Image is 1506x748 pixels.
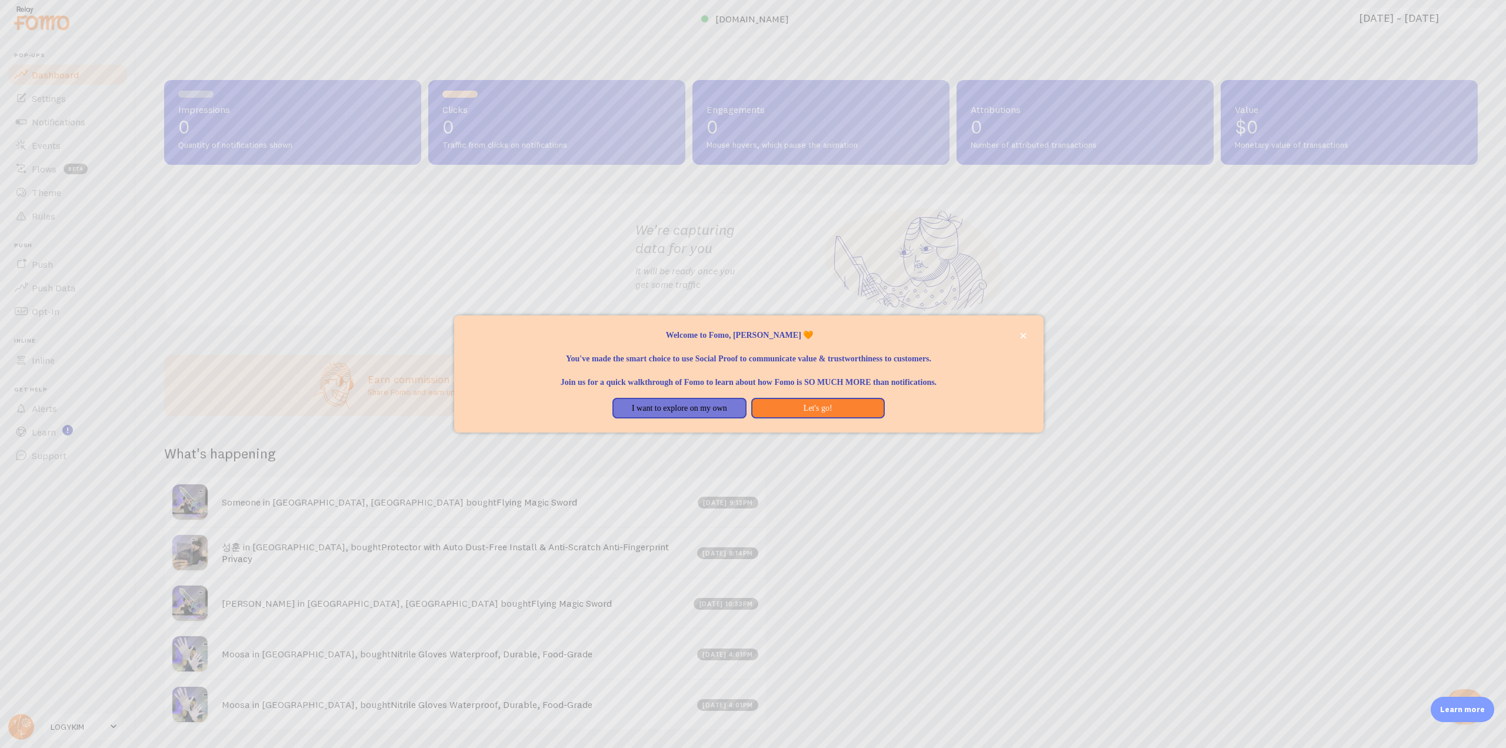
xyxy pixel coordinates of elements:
p: Welcome to Fomo, [PERSON_NAME] 🧡 [468,330,1029,341]
button: Let's go! [751,398,885,419]
p: Learn more [1440,704,1485,715]
p: Join us for a quick walkthrough of Fomo to learn about how Fomo is SO MUCH MORE than notifications. [468,365,1029,388]
p: You've made the smart choice to use Social Proof to communicate value & trustworthiness to custom... [468,341,1029,365]
button: I want to explore on my own [612,398,746,419]
div: Welcome to Fomo, KIM LOGY 🧡You&amp;#39;ve made the smart choice to use Social Proof to communicat... [454,315,1044,433]
div: Learn more [1431,697,1494,722]
button: close, [1017,330,1029,342]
